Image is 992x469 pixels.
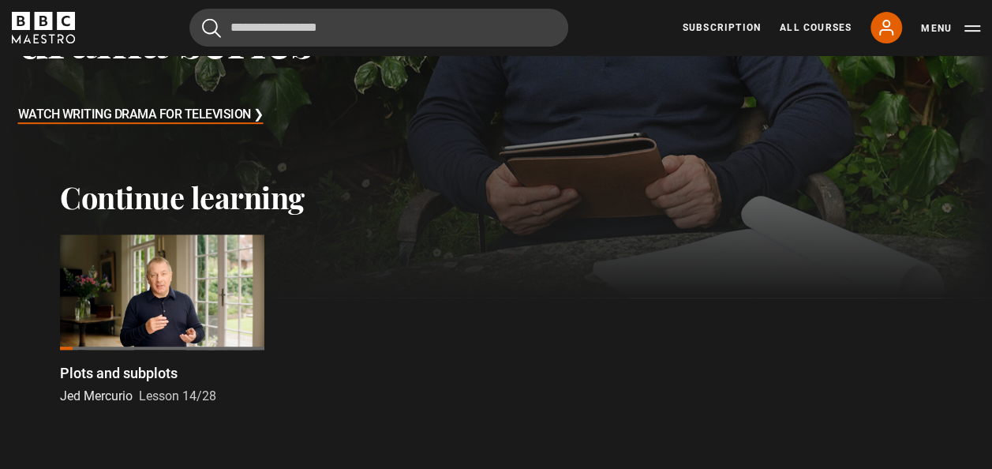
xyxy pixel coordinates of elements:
p: Plots and subplots [60,362,178,384]
h2: Continue learning [60,179,932,216]
span: Lesson 14/28 [139,388,216,403]
h3: Watch Writing Drama for Television ❯ [18,103,264,127]
a: All Courses [780,21,852,35]
button: Toggle navigation [921,21,980,36]
button: Submit the search query [202,18,221,38]
input: Search [189,9,568,47]
svg: BBC Maestro [12,12,75,43]
a: Subscription [683,21,761,35]
span: Jed Mercurio [60,388,133,403]
a: Plots and subplots Jed Mercurio Lesson 14/28 [60,234,264,405]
